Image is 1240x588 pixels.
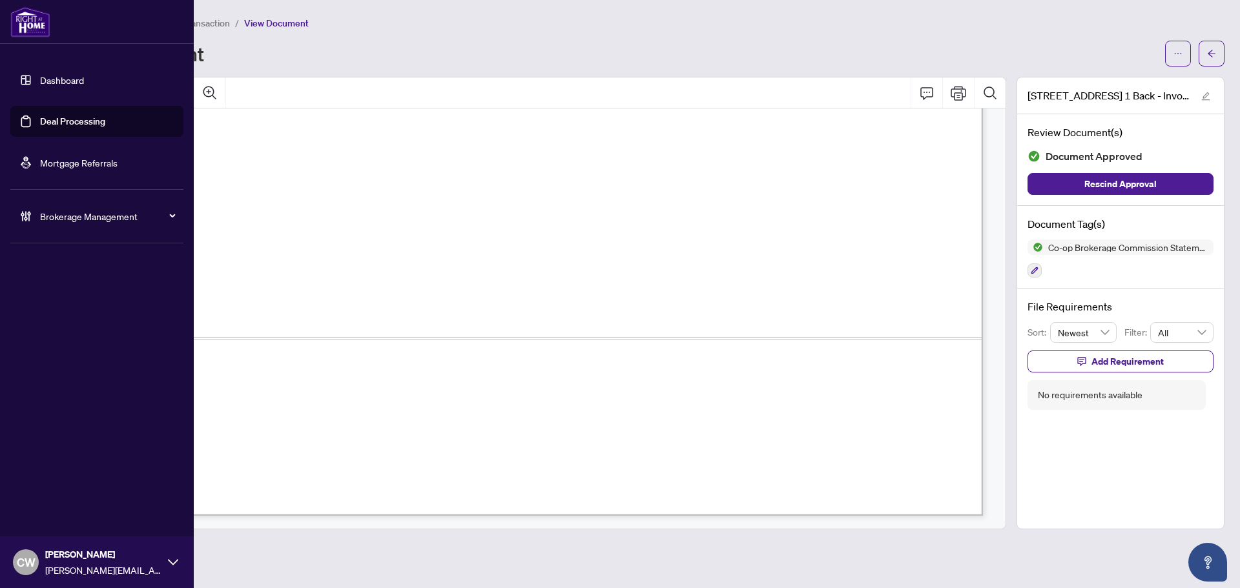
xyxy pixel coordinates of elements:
[244,17,309,29] span: View Document
[40,209,174,223] span: Brokerage Management
[40,157,118,168] a: Mortgage Referrals
[40,116,105,127] a: Deal Processing
[1046,148,1142,165] span: Document Approved
[235,15,239,30] li: /
[1028,216,1214,232] h4: Document Tag(s)
[1188,543,1227,582] button: Open asap
[1091,351,1164,372] span: Add Requirement
[1028,125,1214,140] h4: Review Document(s)
[161,17,230,29] span: View Transaction
[1158,323,1206,342] span: All
[1028,150,1040,163] img: Document Status
[1028,239,1043,255] img: Status Icon
[1207,49,1216,58] span: arrow-left
[1201,92,1210,101] span: edit
[45,563,161,577] span: [PERSON_NAME][EMAIL_ADDRESS][DOMAIN_NAME]
[1124,325,1150,340] p: Filter:
[1028,299,1214,314] h4: File Requirements
[1028,173,1214,195] button: Rescind Approval
[1028,88,1189,103] span: [STREET_ADDRESS] 1 Back - Invoice.pdf
[1084,174,1157,194] span: Rescind Approval
[1173,49,1183,58] span: ellipsis
[40,74,84,86] a: Dashboard
[10,6,50,37] img: logo
[1028,325,1050,340] p: Sort:
[17,553,36,571] span: CW
[1043,243,1214,252] span: Co-op Brokerage Commission Statement
[1038,388,1142,402] div: No requirements available
[1028,350,1214,372] button: Add Requirement
[45,547,161,562] span: [PERSON_NAME]
[1058,323,1110,342] span: Newest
